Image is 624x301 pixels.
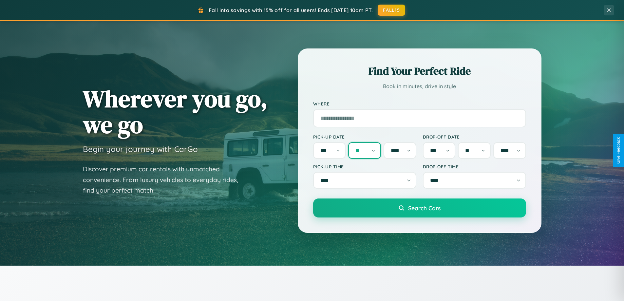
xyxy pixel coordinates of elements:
[209,7,373,13] span: Fall into savings with 15% off for all users! Ends [DATE] 10am PT.
[313,101,526,106] label: Where
[408,204,441,212] span: Search Cars
[313,64,526,78] h2: Find Your Perfect Ride
[378,5,405,16] button: FALL15
[83,86,268,138] h1: Wherever you go, we go
[313,82,526,91] p: Book in minutes, drive in style
[423,164,526,169] label: Drop-off Time
[83,144,198,154] h3: Begin your journey with CarGo
[83,164,247,196] p: Discover premium car rentals with unmatched convenience. From luxury vehicles to everyday rides, ...
[313,134,416,140] label: Pick-up Date
[423,134,526,140] label: Drop-off Date
[313,198,526,217] button: Search Cars
[313,164,416,169] label: Pick-up Time
[616,137,621,164] div: Give Feedback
